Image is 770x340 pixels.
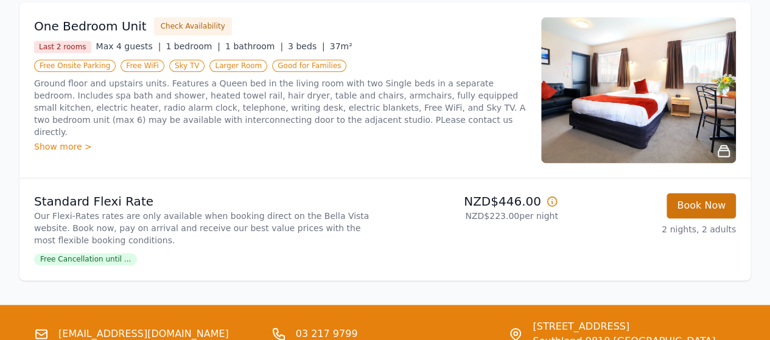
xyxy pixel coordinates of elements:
span: Free Cancellation until ... [34,253,137,265]
button: Book Now [667,193,736,218]
p: Standard Flexi Rate [34,193,380,210]
span: 1 bathroom | [225,41,283,51]
span: Good for Families [272,60,346,72]
span: Sky TV [169,60,205,72]
p: NZD$223.00 per night [390,210,558,222]
span: Larger Room [209,60,267,72]
div: Show more > [34,141,527,153]
span: Free WiFi [121,60,164,72]
span: 1 bedroom | [166,41,220,51]
p: NZD$446.00 [390,193,558,210]
button: Check Availability [154,17,232,35]
p: 2 nights, 2 adults [568,223,736,235]
span: Last 2 rooms [34,41,91,53]
h3: One Bedroom Unit [34,18,147,35]
span: [STREET_ADDRESS] [533,319,715,334]
span: Free Onsite Parking [34,60,116,72]
p: Ground floor and upstairs units. Features a Queen bed in the living room with two Single beds in ... [34,77,527,138]
span: 37m² [330,41,352,51]
span: 3 beds | [288,41,325,51]
span: Max 4 guests | [96,41,161,51]
p: Our Flexi-Rates rates are only available when booking direct on the Bella Vista website. Book now... [34,210,380,246]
